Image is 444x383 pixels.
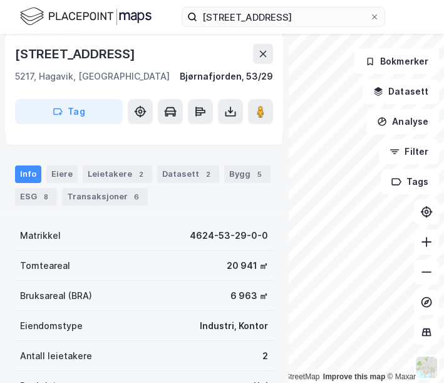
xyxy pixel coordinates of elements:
div: Leietakere [83,165,152,183]
div: 2 [262,349,268,364]
div: Info [15,165,41,183]
div: Datasett [157,165,219,183]
div: ESG [15,188,57,206]
div: Bruksareal (BRA) [20,288,92,303]
div: 6 [130,191,143,203]
button: Bokmerker [354,49,439,74]
div: Bjørnafjorden, 53/29 [180,69,273,84]
button: Filter [379,139,439,164]
div: 5 [253,168,266,181]
img: logo.f888ab2527a4732fd821a326f86c7f29.svg [20,6,152,28]
div: Antall leietakere [20,349,92,364]
iframe: Chat Widget [381,323,444,383]
div: [STREET_ADDRESS] [15,44,138,64]
a: OpenStreetMap [259,372,320,381]
div: 20 941 ㎡ [227,258,268,273]
div: Eiendomstype [20,318,83,333]
div: 4624-53-29-0-0 [190,228,268,243]
div: Tomteareal [20,258,70,273]
div: Bygg [224,165,271,183]
button: Tags [381,169,439,194]
div: 8 [39,191,52,203]
button: Analyse [366,109,439,134]
div: 2 [202,168,214,181]
div: Industri, Kontor [200,318,268,333]
input: Søk på adresse, matrikkel, gårdeiere, leietakere eller personer [197,8,369,26]
div: 6 963 ㎡ [230,288,268,303]
div: Transaksjoner [62,188,148,206]
div: 2 [135,168,147,181]
div: 5217, Hagavik, [GEOGRAPHIC_DATA] [15,69,170,84]
div: Matrikkel [20,228,61,243]
div: Eiere [46,165,78,183]
button: Tag [15,99,123,124]
a: Improve this map [323,372,385,381]
button: Datasett [363,79,439,104]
